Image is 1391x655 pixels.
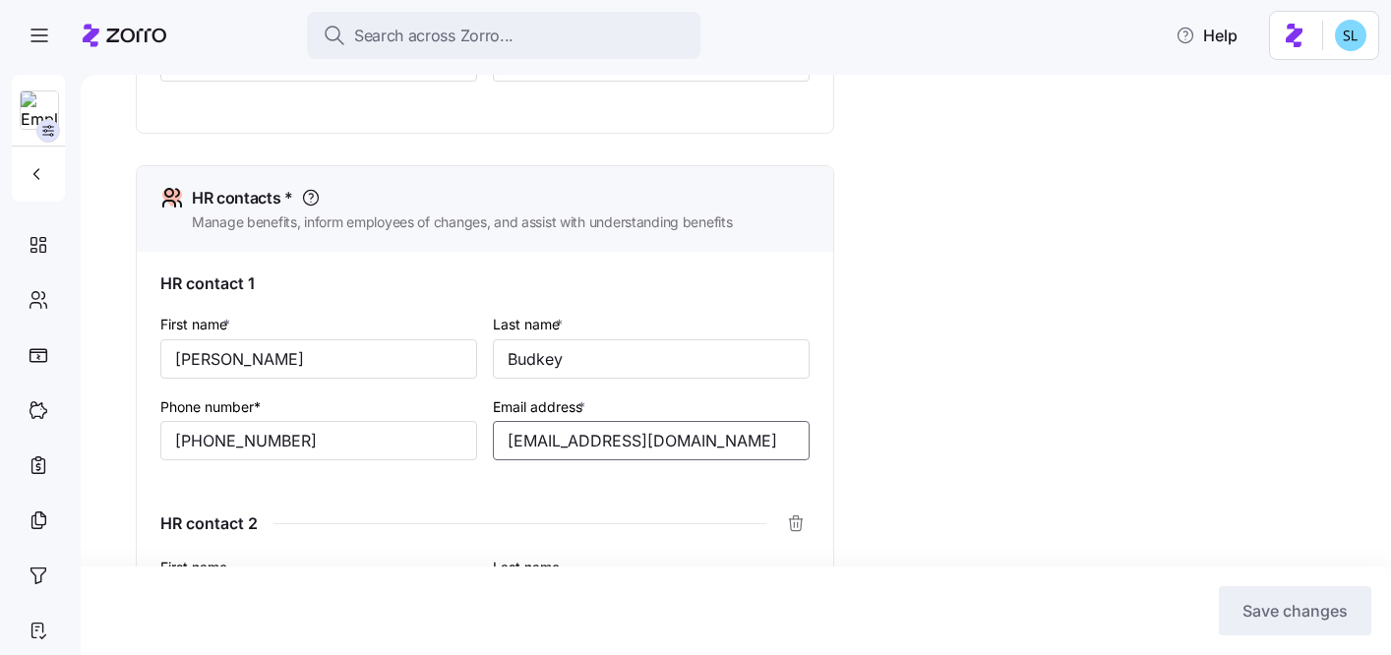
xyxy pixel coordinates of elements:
[160,314,234,335] label: First name
[192,186,293,210] span: HR contacts *
[1242,599,1348,623] span: Save changes
[21,91,58,131] img: Employer logo
[307,12,700,59] button: Search across Zorro...
[493,396,589,418] label: Email address
[160,271,255,296] span: HR contact 1
[160,557,227,578] label: First name
[493,421,810,460] input: Type email address
[160,396,261,418] label: Phone number*
[1219,586,1371,635] button: Save changes
[160,339,477,379] input: Type first name
[160,511,258,536] span: HR contact 2
[192,212,732,232] span: Manage benefits, inform employees of changes, and assist with understanding benefits
[493,339,810,379] input: Type last name
[493,314,567,335] label: Last name
[354,24,514,48] span: Search across Zorro...
[1160,16,1253,55] button: Help
[1176,24,1238,47] span: Help
[160,421,477,460] input: (212) 456-7890
[493,557,560,578] label: Last name
[1335,20,1366,51] img: 7c620d928e46699fcfb78cede4daf1d1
